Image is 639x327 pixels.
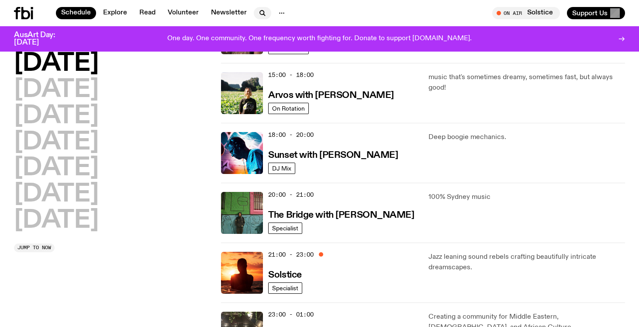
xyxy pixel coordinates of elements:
img: A girl standing in the ocean as waist level, staring into the rise of the sun. [221,252,263,294]
a: Arvos with [PERSON_NAME] [268,89,394,100]
button: [DATE] [14,52,99,76]
button: [DATE] [14,156,99,181]
span: Specialist [272,225,298,231]
span: Specialist [272,285,298,291]
span: 23:00 - 01:00 [268,310,314,319]
span: Support Us [572,9,608,17]
a: Explore [98,7,132,19]
a: Volunteer [162,7,204,19]
span: On Rotation [272,105,305,111]
a: Specialist [268,282,302,294]
h3: Solstice [268,271,301,280]
a: DJ Mix [268,163,295,174]
button: [DATE] [14,104,99,129]
a: Read [134,7,161,19]
img: Bri is smiling and wearing a black t-shirt. She is standing in front of a lush, green field. Ther... [221,72,263,114]
a: Specialist [268,223,302,234]
h3: Sunset with [PERSON_NAME] [268,151,398,160]
button: Jump to now [14,244,55,252]
h3: The Bridge with [PERSON_NAME] [268,211,414,220]
span: 18:00 - 20:00 [268,131,314,139]
p: music that's sometimes dreamy, sometimes fast, but always good! [428,72,625,93]
a: On Rotation [268,103,309,114]
button: [DATE] [14,130,99,155]
span: 15:00 - 18:00 [268,71,314,79]
a: Schedule [56,7,96,19]
a: Sunset with [PERSON_NAME] [268,149,398,160]
span: Jump to now [17,245,51,250]
span: 21:00 - 23:00 [268,250,314,259]
p: 100% Sydney music [428,192,625,202]
button: Support Us [567,7,625,19]
h3: Arvos with [PERSON_NAME] [268,91,394,100]
a: The Bridge with [PERSON_NAME] [268,209,414,220]
img: Amelia Sparke is wearing a black hoodie and pants, leaning against a blue, green and pink wall wi... [221,192,263,234]
button: [DATE] [14,78,99,102]
p: One day. One community. One frequency worth fighting for. Donate to support [DOMAIN_NAME]. [167,35,472,43]
span: 20:00 - 21:00 [268,191,314,199]
a: Solstice [268,269,301,280]
button: On AirSolstice [492,7,560,19]
p: Jazz leaning sound rebels crafting beautifully intricate dreamscapes. [428,252,625,273]
button: [DATE] [14,182,99,207]
a: Newsletter [206,7,252,19]
img: Simon Caldwell stands side on, looking downwards. He has headphones on. Behind him is a brightly ... [221,132,263,174]
h3: AusArt Day: [DATE] [14,31,70,46]
span: DJ Mix [272,165,291,171]
p: Deep boogie mechanics. [428,132,625,143]
button: [DATE] [14,209,99,233]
